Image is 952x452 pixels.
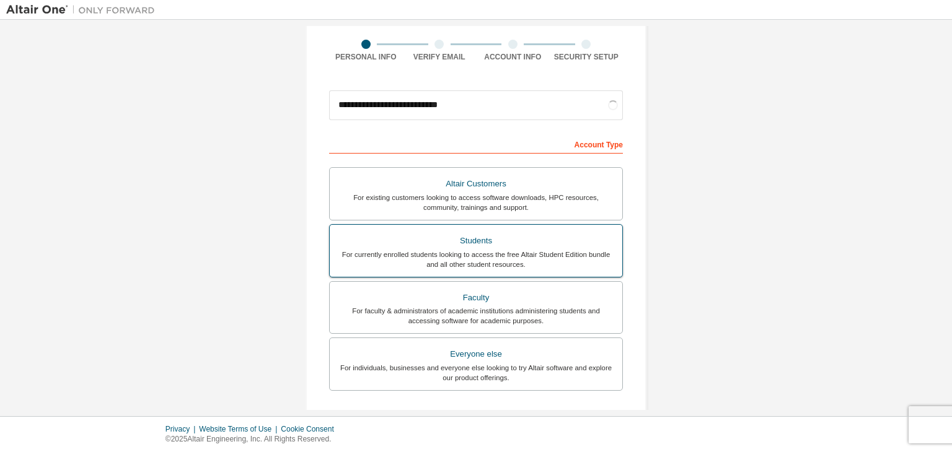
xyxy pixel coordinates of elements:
[6,4,161,16] img: Altair One
[329,134,623,154] div: Account Type
[199,424,281,434] div: Website Terms of Use
[403,52,477,62] div: Verify Email
[337,232,615,250] div: Students
[337,289,615,306] div: Faculty
[329,409,623,429] div: Your Profile
[337,193,615,212] div: For existing customers looking to access software downloads, HPC resources, community, trainings ...
[165,424,199,434] div: Privacy
[476,52,550,62] div: Account Info
[337,346,615,363] div: Everyone else
[329,52,403,62] div: Personal Info
[337,306,615,326] div: For faculty & administrators of academic institutions administering students and accessing softwa...
[337,363,615,383] div: For individuals, businesses and everyone else looking to try Altair software and explore our prod...
[550,52,624,62] div: Security Setup
[165,434,342,445] p: © 2025 Altair Engineering, Inc. All Rights Reserved.
[337,250,615,269] div: For currently enrolled students looking to access the free Altair Student Edition bundle and all ...
[281,424,341,434] div: Cookie Consent
[337,175,615,193] div: Altair Customers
